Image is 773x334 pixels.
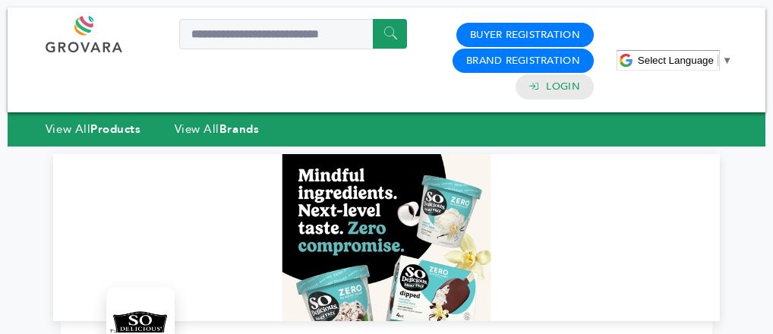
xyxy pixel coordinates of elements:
[638,55,732,66] a: Select Language​
[470,28,580,42] a: Buyer Registration
[718,55,718,66] span: ​
[219,121,259,137] strong: Brands
[546,80,579,93] a: Login
[722,55,732,66] span: ▼
[638,55,714,66] span: Select Language
[179,19,407,49] input: Search a product or brand...
[466,54,580,68] a: Brand Registration
[175,121,260,137] a: View AllBrands
[46,121,141,137] a: View AllProducts
[90,121,140,137] strong: Products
